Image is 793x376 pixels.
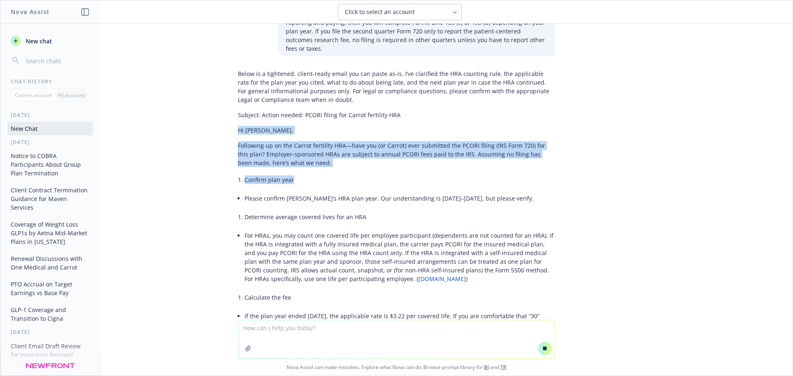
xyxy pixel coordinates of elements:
p: All accounts [58,92,85,99]
button: Coverage of Weight Loss GLP1s by Aetna Mid-Market Plans in [US_STATE] [7,218,93,248]
span: New chat [24,37,52,45]
div: Chat History [1,78,100,85]
div: [DATE] [1,329,100,336]
button: GLP-1 Coverage and Transition to Cigna [7,303,93,325]
button: Client Contract Termination Guidance for Maven Services [7,183,93,214]
li: Confirm plan year [245,174,555,186]
button: New Chat [7,122,93,135]
li: Please confirm [PERSON_NAME]’s HRA plan year. Our understanding is [DATE]–[DATE], but please verify. [245,192,555,204]
div: [DATE] [1,139,100,146]
p: Subject: Action needed: PCORI filing for Carrot fertility HRA [238,111,555,119]
input: Search chats [24,55,90,66]
span: Nova Assist can make mistakes. Explore what Nova can do: Browse prompt library for and [4,359,789,376]
p: Below is a tightened, client-ready email you can paste as-is. I’ve clarified the HRA counting rul... [238,69,555,104]
span: Click to select an account [345,8,415,16]
button: Click to select an account [338,4,462,20]
button: New chat [7,33,93,48]
li: For HRAs, you may count one covered life per employee participant (dependents are not counted for... [245,229,555,285]
li: If the plan year ended [DATE], the applicable rate is $3.22 per covered life. If you are comforta... [245,310,555,339]
p: Hi [PERSON_NAME], [238,126,555,135]
h1: Nova Assist [11,7,50,16]
button: PTO Accrual on Target Earnings vs Base Pay [7,277,93,300]
li: Determine average covered lives for an HRA [245,211,555,223]
p: Following up on the Carrot fertility HRA—have you (or Carrot) ever submitted the PCORI filing (IR... [238,141,555,167]
button: Notice to COBRA Participants About Group Plan Termination [7,149,93,180]
li: Calculate the fee [245,291,555,303]
a: TR [500,364,506,371]
a: BI [484,364,489,371]
p: Current account [15,92,52,99]
button: Renewal Discussions with One Medical and Carrot [7,252,93,274]
button: Client Email Draft Review for Insurance Renewal Update [7,339,93,370]
a: [DOMAIN_NAME] [418,275,466,283]
div: [DATE] [1,111,100,118]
